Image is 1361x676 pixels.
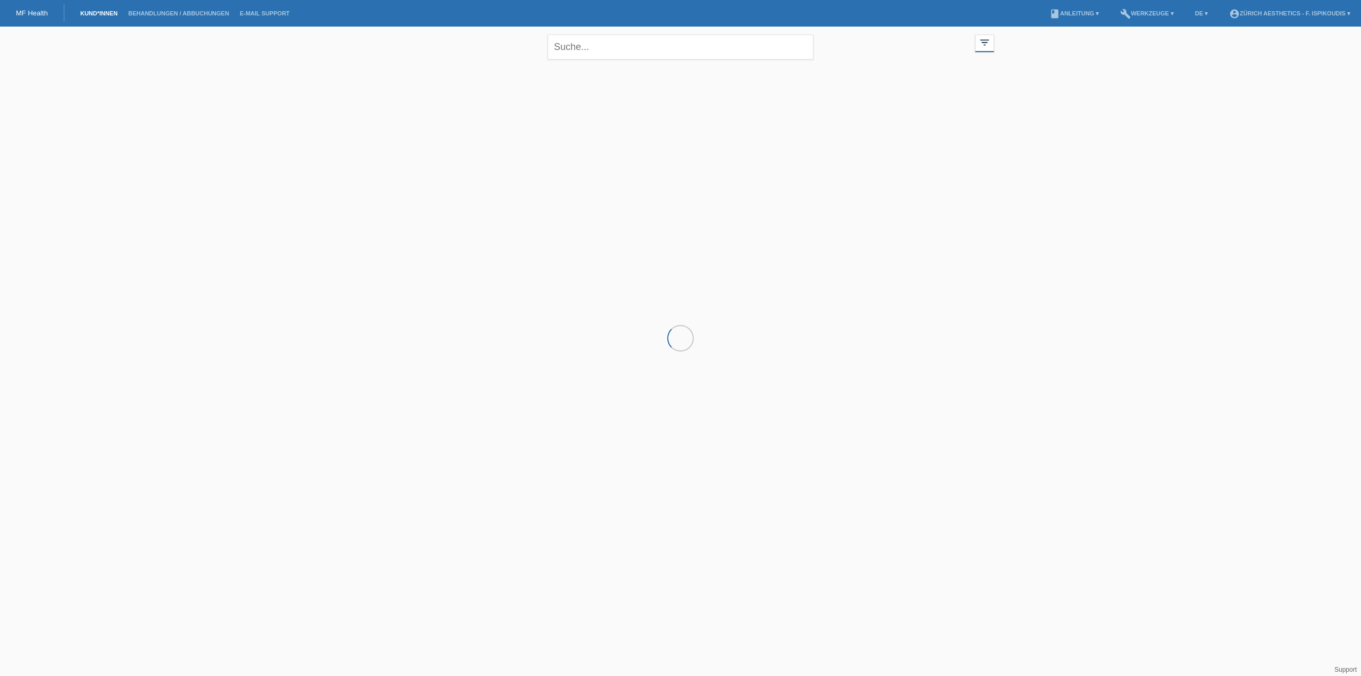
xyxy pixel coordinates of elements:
[75,10,123,16] a: Kund*innen
[1224,10,1356,16] a: account_circleZürich Aesthetics - F. Ispikoudis ▾
[1044,10,1104,16] a: bookAnleitung ▾
[123,10,234,16] a: Behandlungen / Abbuchungen
[234,10,295,16] a: E-Mail Support
[1120,9,1131,19] i: build
[1115,10,1179,16] a: buildWerkzeuge ▾
[1190,10,1213,16] a: DE ▾
[1229,9,1240,19] i: account_circle
[1334,666,1357,673] a: Support
[1049,9,1060,19] i: book
[979,37,990,48] i: filter_list
[16,9,48,17] a: MF Health
[548,35,813,60] input: Suche...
